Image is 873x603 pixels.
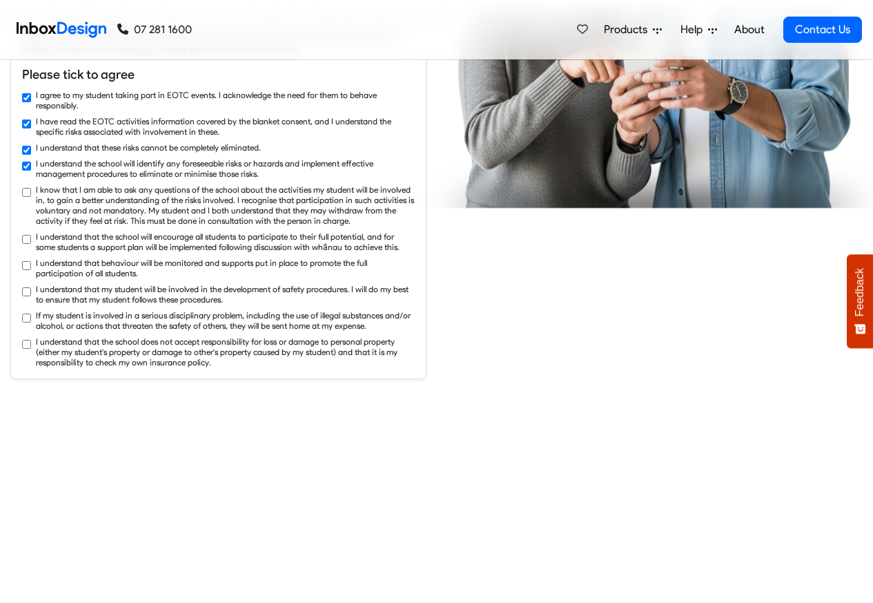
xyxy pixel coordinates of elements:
a: 07 281 1600 [117,21,192,38]
span: Help [680,21,708,38]
button: Feedback - Show survey [847,254,873,348]
span: Feedback [854,268,866,316]
label: If my student is involved in a serious disciplinary problem, including the use of illegal substan... [36,310,415,331]
a: About [730,16,768,44]
label: I have read the EOTC activities information covered by the blanket consent, and I understand the ... [36,116,415,137]
label: I understand that these risks cannot be completely eliminated. [36,142,261,153]
label: I understand that the school does not accept responsibility for loss or damage to personal proper... [36,336,415,367]
label: I understand that the school will encourage all students to participate to their full potential, ... [36,231,415,252]
label: I understand that behaviour will be monitored and supports put in place to promote the full parti... [36,258,415,278]
label: I understand the school will identify any foreseeable risks or hazards and implement effective ma... [36,158,415,179]
h6: Please tick to agree [22,66,415,84]
a: Help [675,16,723,44]
label: I agree to my student taking part in EOTC events. I acknowledge the need for them to behave respo... [36,90,415,111]
label: I know that I am able to ask any questions of the school about the activities my student will be ... [36,184,415,226]
label: I understand that my student will be involved in the development of safety procedures. I will do ... [36,284,415,305]
span: Products [604,21,653,38]
a: Contact Us [783,17,862,43]
a: Products [598,16,667,44]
